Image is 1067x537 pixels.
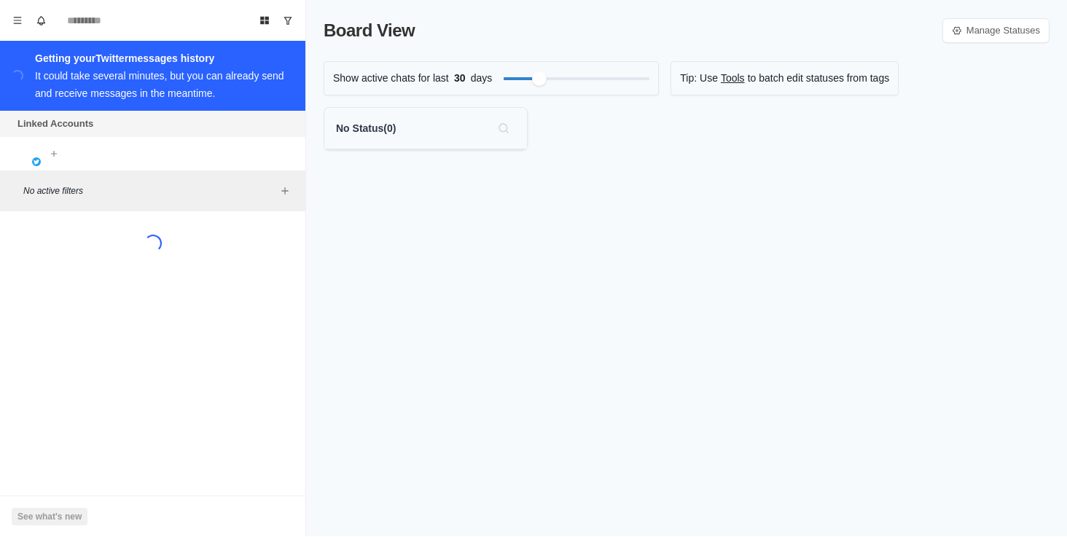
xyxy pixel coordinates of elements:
p: Show active chats for last [333,71,449,86]
img: picture [32,157,41,166]
a: Tools [721,71,745,86]
div: Filter by activity days [532,71,547,86]
p: Board View [324,17,415,44]
p: to batch edit statuses from tags [748,71,890,86]
button: Add account [45,145,63,162]
span: 30 [449,71,471,86]
button: Menu [6,9,29,32]
p: days [471,71,493,86]
button: Search [492,117,515,140]
button: Board View [253,9,276,32]
button: Notifications [29,9,52,32]
div: It could take several minutes, but you can already send and receive messages in the meantime. [35,70,284,99]
div: Getting your Twitter messages history [35,50,288,67]
button: Show unread conversations [276,9,300,32]
a: Manage Statuses [942,18,1050,43]
p: No Status ( 0 ) [336,121,396,136]
button: See what's new [12,508,87,525]
p: No active filters [23,184,276,197]
p: Tip: Use [680,71,718,86]
button: Add filters [276,182,294,200]
p: Linked Accounts [17,117,93,131]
